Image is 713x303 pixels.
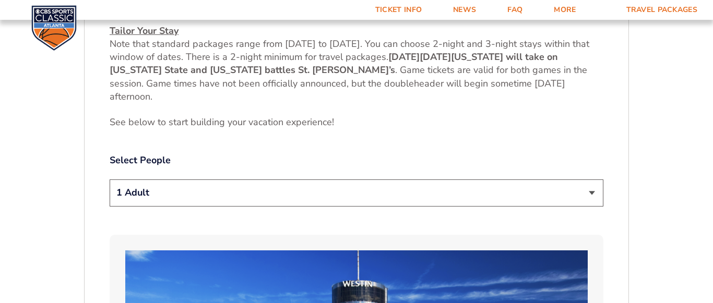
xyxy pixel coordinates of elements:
[388,51,451,63] strong: [DATE][DATE]
[110,25,179,37] u: Tailor Your Stay
[291,116,334,128] span: xperience!
[110,116,603,129] p: See below to start building your vacation e
[110,51,558,76] strong: [US_STATE] will take on [US_STATE] State and [US_STATE] battles St. [PERSON_NAME]’s
[31,5,77,51] img: CBS Sports Classic
[110,154,603,167] label: Select People
[110,64,587,102] span: . Game tickets are valid for both games in the session. Game times have not been officially annou...
[110,38,589,63] span: Note that standard packages range from [DATE] to [DATE]. You can choose 2-night and 3-night stays...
